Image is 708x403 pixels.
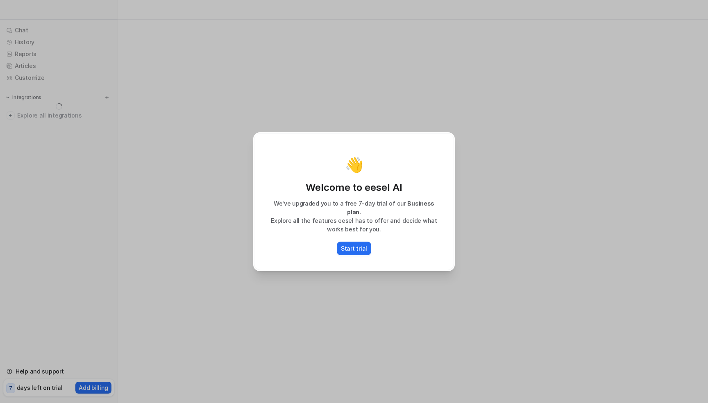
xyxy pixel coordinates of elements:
[341,244,367,253] p: Start trial
[263,199,445,216] p: We’ve upgraded you to a free 7-day trial of our
[263,216,445,233] p: Explore all the features eesel has to offer and decide what works best for you.
[345,156,363,173] p: 👋
[337,242,371,255] button: Start trial
[263,181,445,194] p: Welcome to eesel AI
